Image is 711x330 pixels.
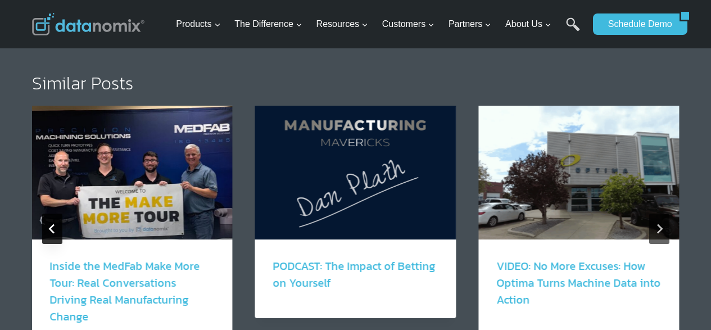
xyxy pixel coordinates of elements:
img: Discover how Optima Manufacturing uses Datanomix to turn raw machine data into real-time insights... [478,106,679,239]
a: Inside the MedFab Make More Tour: Real Conversations Driving Real Manufacturing Change [50,257,200,325]
a: VIDEO: No More Excuses: How Optima Turns Machine Data into Action [496,257,660,308]
span: About Us [505,17,551,31]
a: PODCAST: The Impact of Betting on Yourself [273,257,436,291]
span: The Difference [234,17,302,31]
a: Schedule Demo [593,13,680,35]
span: Products [176,17,220,31]
span: Customers [382,17,434,31]
button: Next [649,214,669,244]
span: Resources [316,17,368,31]
nav: Primary Navigation [171,6,587,43]
img: Make More Tour at Medfab - See how AI in Manufacturing is taking the spotlight [32,106,233,239]
a: Search [566,17,580,43]
img: Dan Plath on Manufacturing Mavericks [255,106,456,239]
h2: Similar Posts [32,74,680,92]
img: Datanomix [32,13,144,35]
span: Partners [449,17,491,31]
button: Previous [42,214,62,244]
